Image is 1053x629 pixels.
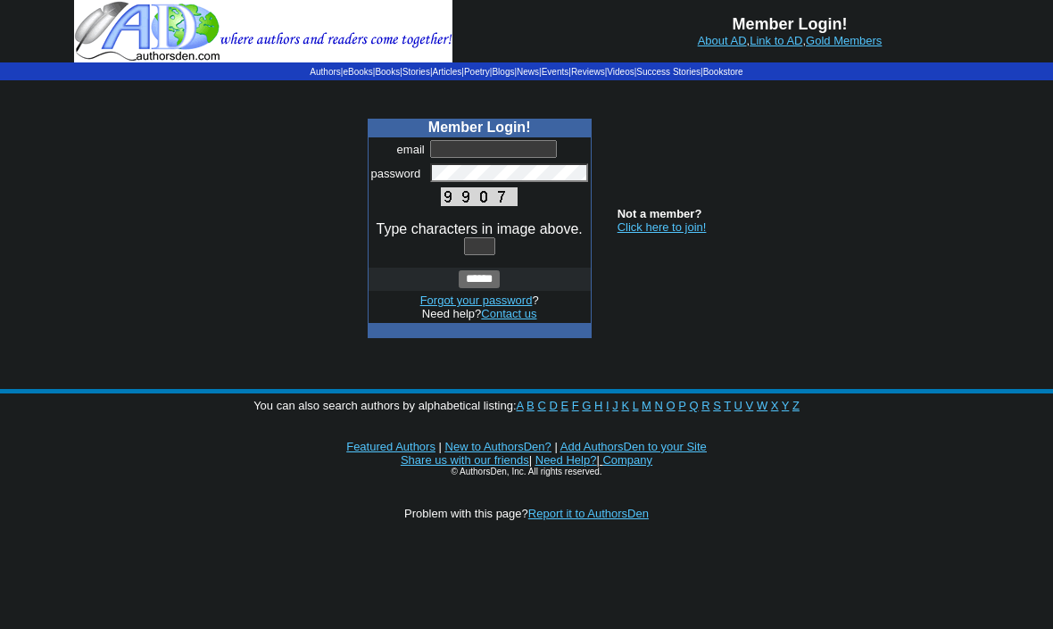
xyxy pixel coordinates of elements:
[667,399,676,412] a: O
[404,507,649,520] font: Problem with this page?
[596,453,652,467] font: |
[481,307,536,320] a: Contact us
[310,67,742,77] span: | | | | | | | | | | | |
[433,67,462,77] a: Articles
[602,453,652,467] a: Company
[439,440,442,453] font: |
[701,399,709,412] a: R
[734,399,742,412] a: U
[782,399,789,412] a: Y
[642,399,651,412] a: M
[560,440,707,453] a: Add AuthorsDen to your Site
[618,220,707,234] a: Click here to join!
[733,15,848,33] b: Member Login!
[310,67,340,77] a: Authors
[542,67,569,77] a: Events
[451,467,601,476] font: © AuthorsDen, Inc. All rights reserved.
[441,187,518,206] img: This Is CAPTCHA Image
[343,67,372,77] a: eBooks
[422,307,537,320] font: Need help?
[377,221,583,236] font: Type characters in image above.
[806,34,882,47] a: Gold Members
[371,167,421,180] font: password
[678,399,685,412] a: P
[549,399,557,412] a: D
[529,453,532,467] font: |
[420,294,539,307] font: ?
[689,399,698,412] a: Q
[535,453,597,467] a: Need Help?
[594,399,602,412] a: H
[655,399,663,412] a: N
[492,67,514,77] a: Blogs
[612,399,618,412] a: J
[560,399,568,412] a: E
[746,399,754,412] a: V
[621,399,629,412] a: K
[528,507,649,520] a: Report it to AuthorsDen
[537,399,545,412] a: C
[582,399,591,412] a: G
[526,399,535,412] a: B
[713,399,721,412] a: S
[703,67,743,77] a: Bookstore
[554,440,557,453] font: |
[724,399,731,412] a: T
[698,34,747,47] a: About AD
[517,399,524,412] a: A
[397,143,425,156] font: email
[420,294,533,307] a: Forgot your password
[792,399,800,412] a: Z
[346,440,435,453] a: Featured Authors
[750,34,802,47] a: Link to AD
[771,399,779,412] a: X
[517,67,539,77] a: News
[445,440,551,453] a: New to AuthorsDen?
[464,67,490,77] a: Poetry
[757,399,767,412] a: W
[636,67,701,77] a: Success Stories
[571,67,605,77] a: Reviews
[607,67,634,77] a: Videos
[633,399,639,412] a: L
[428,120,531,135] b: Member Login!
[402,67,430,77] a: Stories
[375,67,400,77] a: Books
[253,399,800,412] font: You can also search authors by alphabetical listing:
[606,399,609,412] a: I
[698,34,883,47] font: , ,
[618,207,702,220] b: Not a member?
[401,453,529,467] a: Share us with our friends
[572,399,579,412] a: F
